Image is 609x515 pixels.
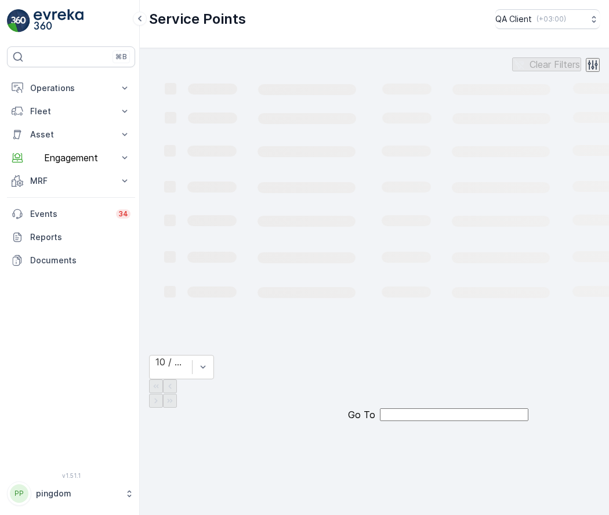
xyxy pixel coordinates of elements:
p: Engagement [30,153,112,163]
a: Reports [7,226,135,249]
p: Fleet [30,106,112,117]
button: PPpingdom [7,481,135,506]
a: Events34 [7,202,135,226]
p: QA Client [495,13,532,25]
a: Documents [7,249,135,272]
button: MRF [7,169,135,193]
p: ( +03:00 ) [536,14,566,24]
p: Documents [30,255,130,266]
button: Asset [7,123,135,146]
p: 34 [118,209,128,219]
p: Operations [30,82,112,94]
p: ⌘B [115,52,127,61]
img: logo_light-DOdMpM7g.png [34,9,84,32]
p: Events [30,208,109,220]
span: v 1.51.1 [7,472,135,479]
img: logo [7,9,30,32]
p: MRF [30,175,112,187]
button: Operations [7,77,135,100]
span: Go To [348,409,375,420]
p: Reports [30,231,130,243]
div: PP [10,484,28,503]
button: QA Client(+03:00) [495,9,600,29]
button: Clear Filters [512,57,581,71]
p: Asset [30,129,112,140]
button: Engagement [7,146,135,169]
button: Fleet [7,100,135,123]
div: 10 / Page [155,357,186,367]
p: Clear Filters [530,59,580,70]
p: Service Points [149,10,246,28]
p: pingdom [36,488,119,499]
